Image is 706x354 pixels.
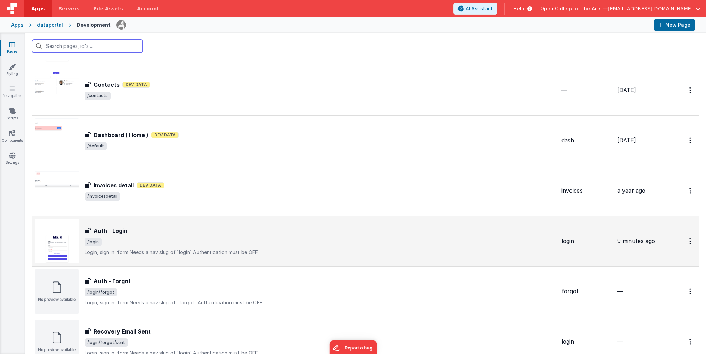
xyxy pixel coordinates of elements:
[85,192,120,201] span: /invoicesdetail
[94,227,127,235] h3: Auth - Login
[561,187,612,195] div: invoices
[31,5,45,12] span: Apps
[151,132,179,138] span: Dev Data
[617,338,623,345] span: —
[59,5,79,12] span: Servers
[85,92,111,100] span: /contacts
[94,81,120,89] h3: Contacts
[685,335,696,349] button: Options
[85,288,117,296] span: /login/forgot
[94,277,131,285] h3: Auth - Forgot
[77,22,111,28] div: Development
[85,142,107,150] span: /default
[617,187,645,194] span: a year ago
[561,237,612,245] div: login
[465,5,493,12] span: AI Assistant
[37,22,63,28] div: dataportal
[617,288,623,295] span: —
[453,3,497,15] button: AI Assistant
[116,20,126,30] img: bf26fad4277e54b97a3ef47a1094f052
[608,5,693,12] span: [EMAIL_ADDRESS][DOMAIN_NAME]
[617,86,636,93] span: [DATE]
[540,5,608,12] span: Open College of the Arts —
[685,133,696,147] button: Options
[122,82,150,88] span: Dev Data
[85,238,102,246] span: /login
[561,136,612,144] div: dash
[85,299,556,306] p: Login, sign in, form Needs a nav slug of `forgot` Authentication must be OFF
[561,338,612,346] div: login
[85,338,128,347] span: /login/forgot/sent
[685,284,696,298] button: Options
[32,40,143,53] input: Search pages, id's ...
[11,22,24,28] div: Apps
[513,5,524,12] span: Help
[685,184,696,198] button: Options
[685,234,696,248] button: Options
[85,249,556,256] p: Login, sign in, form Needs a nav slug of `login` Authentication must be OFF
[617,237,655,244] span: 9 minutes ago
[94,131,148,139] h3: Dashboard ( Home )
[540,5,700,12] button: Open College of the Arts — [EMAIL_ADDRESS][DOMAIN_NAME]
[94,5,123,12] span: File Assets
[654,19,695,31] button: New Page
[617,137,636,144] span: [DATE]
[561,86,567,93] span: —
[137,182,164,188] span: Dev Data
[561,287,612,295] div: forgot
[94,327,151,336] h3: Recovery Email Sent
[94,181,134,189] h3: Invoices detail
[685,83,696,97] button: Options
